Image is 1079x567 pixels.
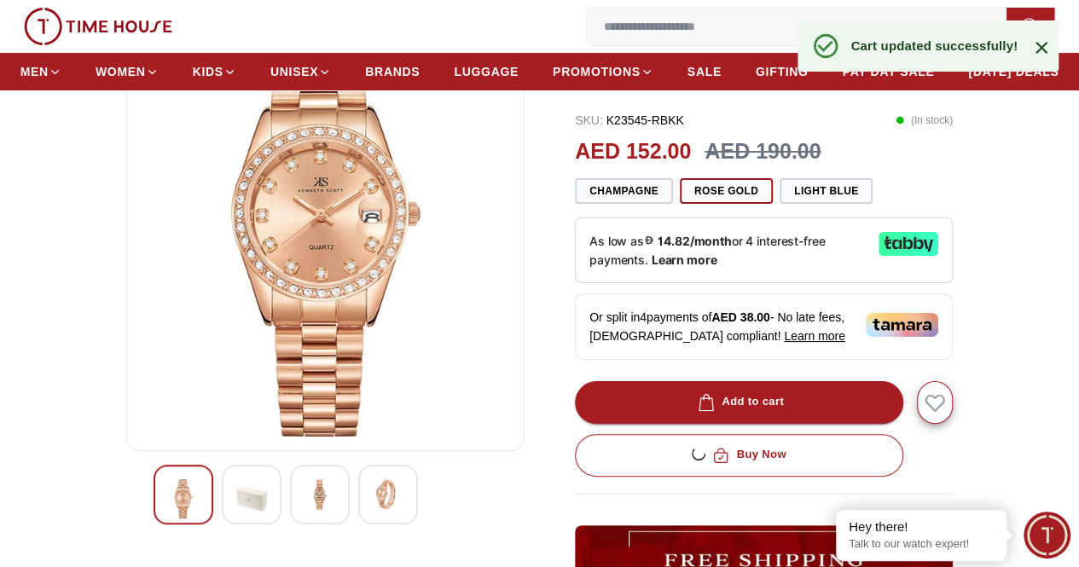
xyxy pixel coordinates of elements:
span: Learn more [784,329,845,343]
span: [DATE] DEALS [968,63,1059,80]
p: Talk to our watch expert! [849,537,994,552]
a: [DATE] DEALS [968,56,1059,87]
img: Kenneth Scott Women's Champagne Dial Analog Watch - K23545-GBGC [236,479,267,518]
button: Rose Gold [680,178,773,204]
span: PROMOTIONS [553,63,641,80]
a: BRANDS [365,56,420,87]
div: Hey there! [849,518,994,535]
a: KIDS [193,56,236,87]
button: Light blue [780,178,873,204]
span: UNISEX [270,63,318,80]
div: Cart updated successfully! [850,37,1018,55]
a: PAY DAY SALE [842,56,934,87]
p: ( In stock ) [896,112,953,129]
span: LUGGAGE [454,63,519,80]
a: GIFTING [756,56,809,87]
a: LUGGAGE [454,56,519,87]
p: K23545-RBKK [575,112,684,129]
button: Champagne [575,178,673,204]
span: KIDS [193,63,223,80]
a: SALE [687,56,722,87]
img: Kenneth Scott Women's Champagne Dial Analog Watch - K23545-GBGC [141,27,510,437]
span: BRANDS [365,63,420,80]
div: Add to cart [694,392,784,412]
div: Chat Widget [1024,512,1070,558]
span: MEN [20,63,49,80]
img: Tamara [866,313,938,337]
span: SALE [687,63,722,80]
span: WOMEN [96,63,146,80]
a: WOMEN [96,56,159,87]
img: ... [24,8,172,45]
h2: AED 152.00 [575,136,691,168]
span: PAY DAY SALE [842,63,934,80]
img: Kenneth Scott Women's Champagne Dial Analog Watch - K23545-GBGC [168,479,199,518]
h3: AED 190.00 [705,136,821,168]
a: MEN [20,56,61,87]
button: Add to cart [575,381,903,424]
span: AED 38.00 [711,310,769,324]
span: GIFTING [756,63,809,80]
img: Kenneth Scott Women's Champagne Dial Analog Watch - K23545-GBGC [305,479,335,510]
a: PROMOTIONS [553,56,653,87]
a: UNISEX [270,56,331,87]
div: Or split in 4 payments of - No late fees, [DEMOGRAPHIC_DATA] compliant! [575,293,953,360]
img: Kenneth Scott Women's Champagne Dial Analog Watch - K23545-GBGC [373,479,403,510]
span: SKU : [575,113,603,127]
